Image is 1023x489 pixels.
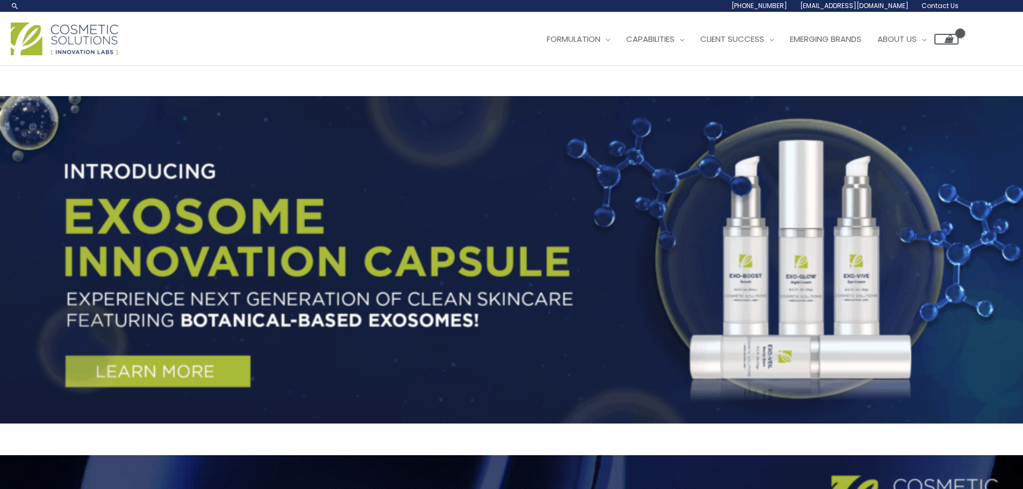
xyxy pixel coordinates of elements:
span: Capabilities [626,33,674,45]
img: Cosmetic Solutions Logo [11,23,118,55]
span: [PHONE_NUMBER] [731,1,787,10]
span: Contact Us [922,1,959,10]
span: About Us [877,33,917,45]
a: About Us [869,23,934,55]
span: [EMAIL_ADDRESS][DOMAIN_NAME] [800,1,909,10]
a: Capabilities [618,23,692,55]
span: Client Success [700,33,764,45]
span: Formulation [547,33,600,45]
a: Formulation [539,23,618,55]
nav: Site Navigation [531,23,959,55]
a: View Shopping Cart, empty [934,34,959,45]
a: Emerging Brands [782,23,869,55]
a: Search icon link [11,2,19,10]
a: Client Success [692,23,782,55]
span: Emerging Brands [790,33,861,45]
